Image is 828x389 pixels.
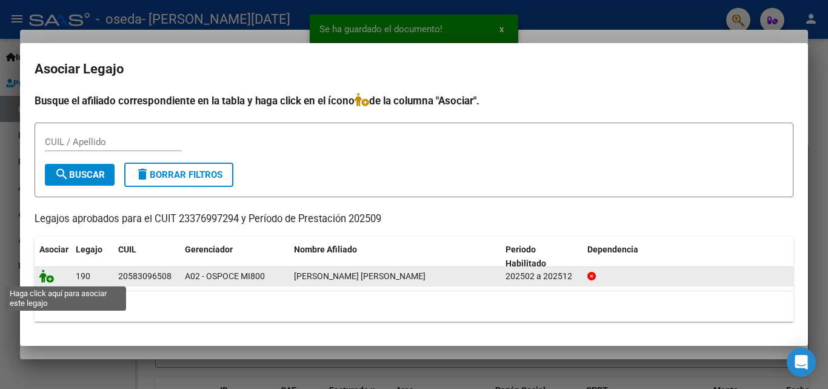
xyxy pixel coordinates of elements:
[135,167,150,181] mat-icon: delete
[76,271,90,281] span: 190
[71,237,113,277] datatable-header-cell: Legajo
[35,93,793,109] h4: Busque el afiliado correspondiente en la tabla y haga click en el ícono de la columna "Asociar".
[185,245,233,254] span: Gerenciador
[787,348,816,377] div: Open Intercom Messenger
[289,237,501,277] datatable-header-cell: Nombre Afiliado
[55,169,105,180] span: Buscar
[118,245,136,254] span: CUIL
[39,245,68,254] span: Asociar
[294,245,357,254] span: Nombre Afiliado
[55,167,69,181] mat-icon: search
[45,164,115,186] button: Buscar
[35,291,793,322] div: 1 registros
[506,269,578,283] div: 202502 a 202512
[118,269,172,283] div: 20583096508
[35,237,71,277] datatable-header-cell: Asociar
[35,212,793,227] p: Legajos aprobados para el CUIT 23376997294 y Período de Prestación 202509
[583,237,794,277] datatable-header-cell: Dependencia
[501,237,583,277] datatable-header-cell: Periodo Habilitado
[113,237,180,277] datatable-header-cell: CUIL
[294,271,426,281] span: TOLOZA MAXIMO FIDEL
[135,169,222,180] span: Borrar Filtros
[185,271,265,281] span: A02 - OSPOCE MI800
[506,245,546,268] span: Periodo Habilitado
[124,163,233,187] button: Borrar Filtros
[35,58,793,81] h2: Asociar Legajo
[76,245,102,254] span: Legajo
[587,245,638,254] span: Dependencia
[180,237,289,277] datatable-header-cell: Gerenciador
